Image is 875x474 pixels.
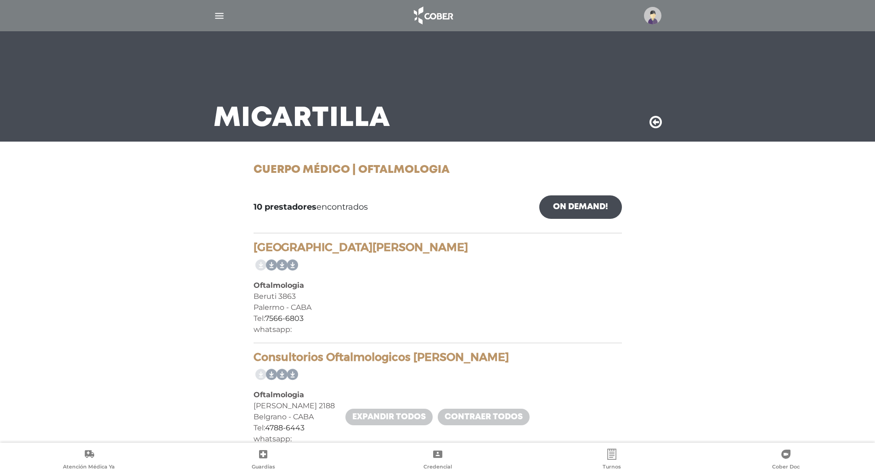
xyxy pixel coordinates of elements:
[254,202,316,212] b: 10 prestadores
[254,351,622,364] h4: Consultorios Oftalmologicos [PERSON_NAME]
[2,449,176,472] a: Atención Médica Ya
[603,463,621,472] span: Turnos
[214,10,225,22] img: Cober_menu-lines-white.svg
[345,409,433,425] a: Expandir todos
[772,463,800,472] span: Cober Doc
[214,107,390,131] h3: Mi Cartilla
[350,449,525,472] a: Credencial
[254,281,304,290] b: Oftalmologia
[254,241,622,254] h4: [GEOGRAPHIC_DATA][PERSON_NAME]
[254,434,622,445] div: whatsapp:
[254,324,622,335] div: whatsapp:
[254,423,622,434] div: Tel:
[265,314,304,323] a: 7566-6803
[254,313,622,324] div: Tel:
[539,195,622,219] a: On Demand!
[644,7,661,24] img: profile-placeholder.svg
[63,463,115,472] span: Atención Médica Ya
[176,449,350,472] a: Guardias
[254,302,622,313] div: Palermo - CABA
[254,390,304,399] b: Oftalmologia
[525,449,699,472] a: Turnos
[254,164,622,177] h1: Cuerpo Médico | Oftalmologia
[254,291,622,302] div: Beruti 3863
[265,423,305,432] a: 4788-6443
[252,463,275,472] span: Guardias
[254,201,368,213] span: encontrados
[409,5,457,27] img: logo_cober_home-white.png
[438,409,530,425] a: Contraer todos
[423,463,452,472] span: Credencial
[254,400,622,411] div: [PERSON_NAME] 2188
[699,449,873,472] a: Cober Doc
